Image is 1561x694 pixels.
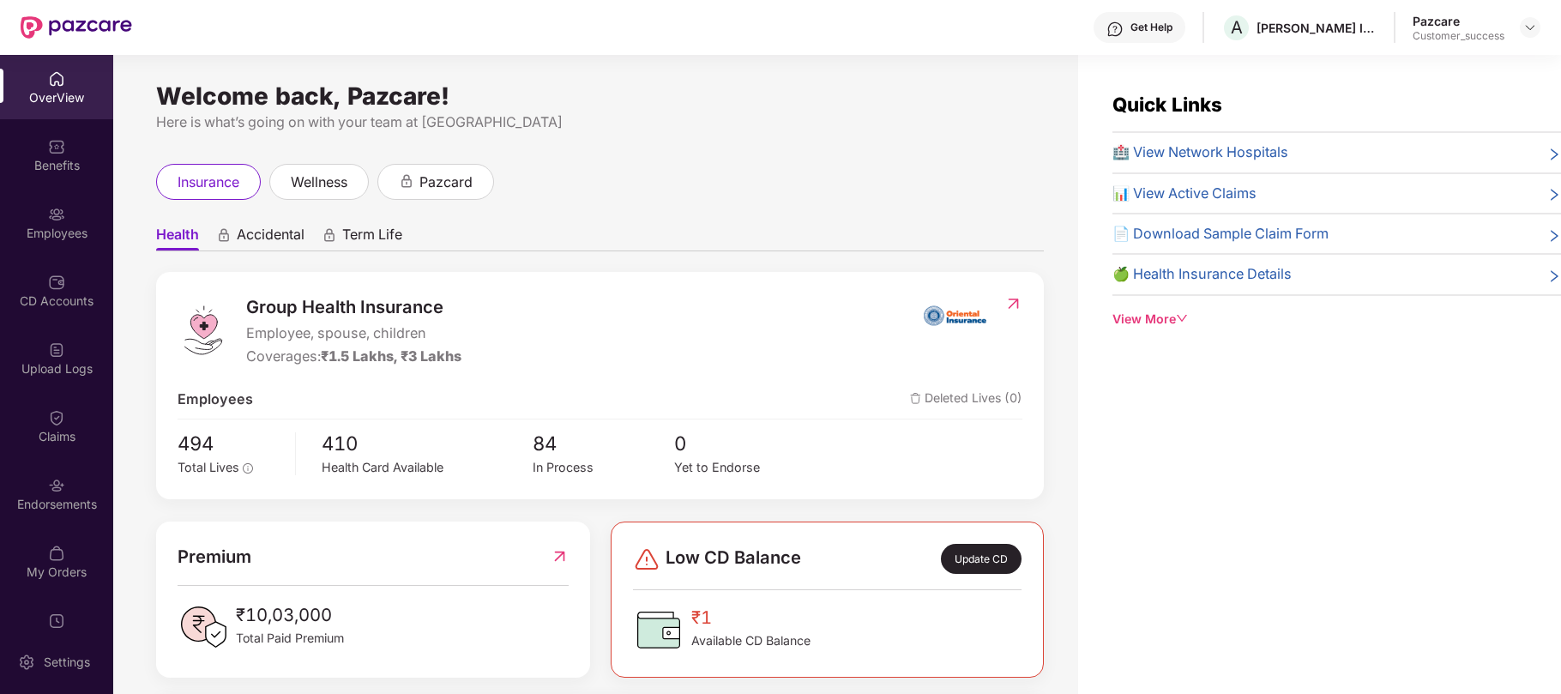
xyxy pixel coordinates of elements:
[1257,20,1377,36] div: [PERSON_NAME] INFRASTRUCTURE LIMITED
[1413,13,1504,29] div: Pazcare
[178,389,253,410] span: Employees
[1547,145,1561,163] span: right
[342,226,402,250] span: Term Life
[246,293,461,321] span: Group Health Insurance
[533,458,673,478] div: In Process
[666,544,801,574] span: Low CD Balance
[178,460,239,474] span: Total Lives
[674,428,815,458] span: 0
[48,138,65,155] img: svg+xml;base64,PHN2ZyBpZD0iQmVuZWZpdHMiIHhtbG5zPSJodHRwOi8vd3d3LnczLm9yZy8yMDAwL3N2ZyIgd2lkdGg9Ij...
[1112,142,1288,163] span: 🏥 View Network Hospitals
[178,305,229,356] img: logo
[910,393,921,404] img: deleteIcon
[691,604,811,631] span: ₹1
[178,428,283,458] span: 494
[291,172,347,193] span: wellness
[246,346,461,367] div: Coverages:
[178,601,229,653] img: PaidPremiumIcon
[236,629,344,648] span: Total Paid Premium
[322,428,533,458] span: 410
[48,477,65,494] img: svg+xml;base64,PHN2ZyBpZD0iRW5kb3JzZW1lbnRzIiB4bWxucz0iaHR0cDovL3d3dy53My5vcmcvMjAwMC9zdmciIHdpZH...
[1547,226,1561,244] span: right
[1130,21,1172,34] div: Get Help
[1112,263,1292,285] span: 🍏 Health Insurance Details
[237,226,304,250] span: Accidental
[910,389,1022,410] span: Deleted Lives (0)
[322,458,533,478] div: Health Card Available
[419,172,473,193] span: pazcard
[39,654,95,671] div: Settings
[178,172,239,193] span: insurance
[1231,17,1243,38] span: A
[18,654,35,671] img: svg+xml;base64,PHN2ZyBpZD0iU2V0dGluZy0yMHgyMCIgeG1sbnM9Imh0dHA6Ly93d3cudzMub3JnLzIwMDAvc3ZnIiB3aW...
[246,323,461,344] span: Employee, spouse, children
[551,543,569,570] img: RedirectIcon
[48,206,65,223] img: svg+xml;base64,PHN2ZyBpZD0iRW1wbG95ZWVzIiB4bWxucz0iaHR0cDovL3d3dy53My5vcmcvMjAwMC9zdmciIHdpZHRoPS...
[156,112,1044,133] div: Here is what’s going on with your team at [GEOGRAPHIC_DATA]
[1106,21,1124,38] img: svg+xml;base64,PHN2ZyBpZD0iSGVscC0zMngzMiIgeG1sbnM9Imh0dHA6Ly93d3cudzMub3JnLzIwMDAvc3ZnIiB3aWR0aD...
[48,545,65,562] img: svg+xml;base64,PHN2ZyBpZD0iTXlfT3JkZXJzIiBkYXRhLW5hbWU9Ik15IE9yZGVycyIgeG1sbnM9Imh0dHA6Ly93d3cudz...
[1413,29,1504,43] div: Customer_success
[1176,312,1188,324] span: down
[399,173,414,189] div: animation
[533,428,673,458] span: 84
[633,604,684,655] img: CDBalanceIcon
[1112,93,1222,116] span: Quick Links
[1004,295,1022,312] img: RedirectIcon
[322,227,337,243] div: animation
[156,89,1044,103] div: Welcome back, Pazcare!
[21,16,132,39] img: New Pazcare Logo
[1547,267,1561,285] span: right
[941,544,1022,574] div: Update CD
[1112,183,1257,204] span: 📊 View Active Claims
[48,613,65,630] img: svg+xml;base64,PHN2ZyBpZD0iVXBkYXRlZCIgeG1sbnM9Imh0dHA6Ly93d3cudzMub3JnLzIwMDAvc3ZnIiB3aWR0aD0iMj...
[236,601,344,629] span: ₹10,03,000
[48,409,65,426] img: svg+xml;base64,PHN2ZyBpZD0iQ2xhaW0iIHhtbG5zPSJodHRwOi8vd3d3LnczLm9yZy8yMDAwL3N2ZyIgd2lkdGg9IjIwIi...
[48,341,65,359] img: svg+xml;base64,PHN2ZyBpZD0iVXBsb2FkX0xvZ3MiIGRhdGEtbmFtZT0iVXBsb2FkIExvZ3MiIHhtbG5zPSJodHRwOi8vd3...
[48,70,65,88] img: svg+xml;base64,PHN2ZyBpZD0iSG9tZSIgeG1sbnM9Imh0dHA6Ly93d3cudzMub3JnLzIwMDAvc3ZnIiB3aWR0aD0iMjAiIG...
[691,631,811,650] span: Available CD Balance
[674,458,815,478] div: Yet to Endorse
[48,274,65,291] img: svg+xml;base64,PHN2ZyBpZD0iQ0RfQWNjb3VudHMiIGRhdGEtbmFtZT0iQ0QgQWNjb3VudHMiIHhtbG5zPSJodHRwOi8vd3...
[1523,21,1537,34] img: svg+xml;base64,PHN2ZyBpZD0iRHJvcGRvd24tMzJ4MzIiIHhtbG5zPSJodHRwOi8vd3d3LnczLm9yZy8yMDAwL3N2ZyIgd2...
[216,227,232,243] div: animation
[1547,186,1561,204] span: right
[178,543,251,570] span: Premium
[923,293,987,336] img: insurerIcon
[243,463,253,474] span: info-circle
[1112,223,1329,244] span: 📄 Download Sample Claim Form
[156,226,199,250] span: Health
[321,347,461,365] span: ₹1.5 Lakhs, ₹3 Lakhs
[633,546,660,573] img: svg+xml;base64,PHN2ZyBpZD0iRGFuZ2VyLTMyeDMyIiB4bWxucz0iaHR0cDovL3d3dy53My5vcmcvMjAwMC9zdmciIHdpZH...
[1112,310,1561,329] div: View More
